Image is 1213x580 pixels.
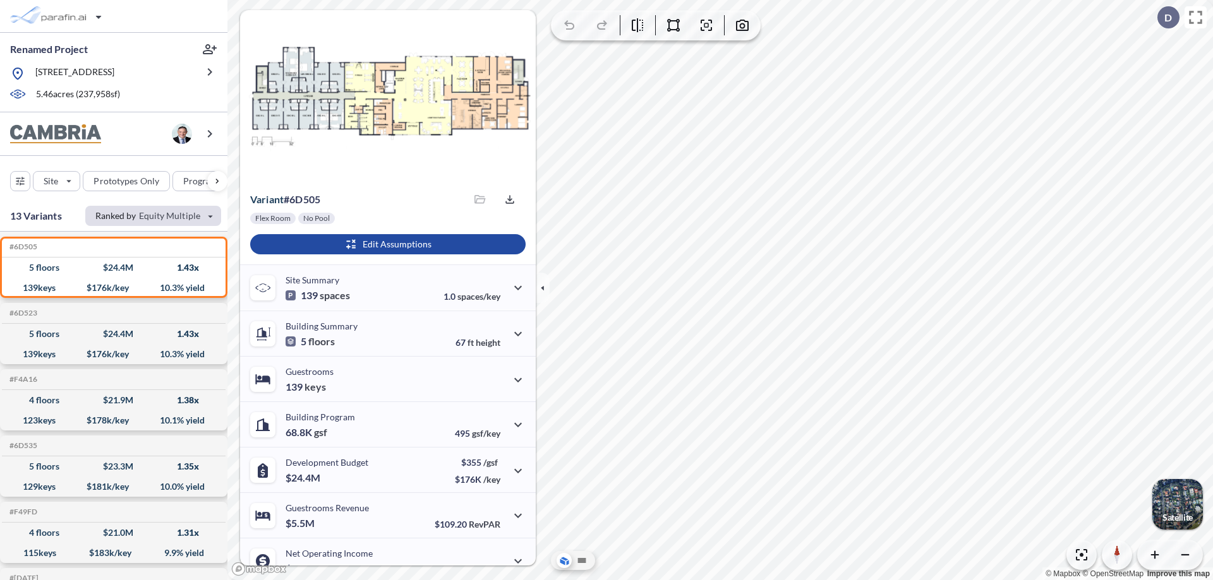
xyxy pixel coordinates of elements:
p: Edit Assumptions [363,238,431,251]
p: $24.4M [286,471,322,484]
span: spaces [320,289,350,302]
h5: Click to copy the code [7,507,37,516]
p: # 6d505 [250,193,320,206]
h5: Click to copy the code [7,441,37,450]
p: Net Operating Income [286,548,373,559]
button: Aerial View [557,553,572,568]
p: 139 [286,381,326,393]
p: D [1164,12,1172,23]
p: 13 Variants [10,208,62,223]
p: 5 [286,335,335,348]
p: 1.0 [444,291,500,302]
p: Site [44,175,58,187]
span: spaces/key [457,291,500,302]
button: Prototypes Only [83,171,170,191]
span: height [476,337,500,348]
p: Building Program [286,411,355,422]
p: Guestrooms Revenue [286,502,369,513]
button: Site Plan [574,553,589,568]
img: Switcher Image [1152,479,1203,530]
span: RevPAR [469,519,500,530]
p: Program [183,175,219,187]
p: No Pool [303,213,330,223]
p: 68.8K [286,426,327,439]
a: OpenStreetMap [1082,569,1144,578]
button: Site [33,171,80,191]
img: BrandImage [10,124,101,144]
p: 139 [286,289,350,302]
h5: Click to copy the code [7,242,37,251]
img: user logo [172,124,192,144]
p: Site Summary [286,275,339,285]
p: $2.5M [286,562,317,575]
p: Guestrooms [286,366,334,377]
p: 67 [456,337,500,348]
p: Prototypes Only [94,175,159,187]
button: Switcher ImageSatellite [1152,479,1203,530]
span: keys [305,381,326,393]
p: $109.20 [435,519,500,530]
button: Edit Assumptions [250,234,526,254]
p: [STREET_ADDRESS] [35,66,114,81]
span: /key [483,474,500,485]
h5: Click to copy the code [7,309,37,317]
p: $176K [455,474,500,485]
h5: Click to copy the code [7,375,37,384]
p: Building Summary [286,321,358,331]
p: $355 [455,457,500,468]
span: gsf/key [472,428,500,439]
p: Renamed Project [10,42,88,56]
a: Mapbox [1046,569,1080,578]
span: margin [473,564,500,575]
button: Ranked by Equity Multiple [85,206,221,226]
p: 45.0% [447,564,500,575]
span: gsf [314,426,327,439]
p: Flex Room [255,213,291,223]
p: Satellite [1162,512,1193,523]
p: 495 [455,428,500,439]
span: ft [468,337,474,348]
a: Mapbox homepage [231,562,287,576]
span: /gsf [483,457,498,468]
button: Program [172,171,241,191]
span: Variant [250,193,284,205]
span: floors [308,335,335,348]
a: Improve this map [1147,569,1210,578]
p: $5.5M [286,517,317,530]
p: 5.46 acres ( 237,958 sf) [36,88,120,102]
p: Development Budget [286,457,368,468]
